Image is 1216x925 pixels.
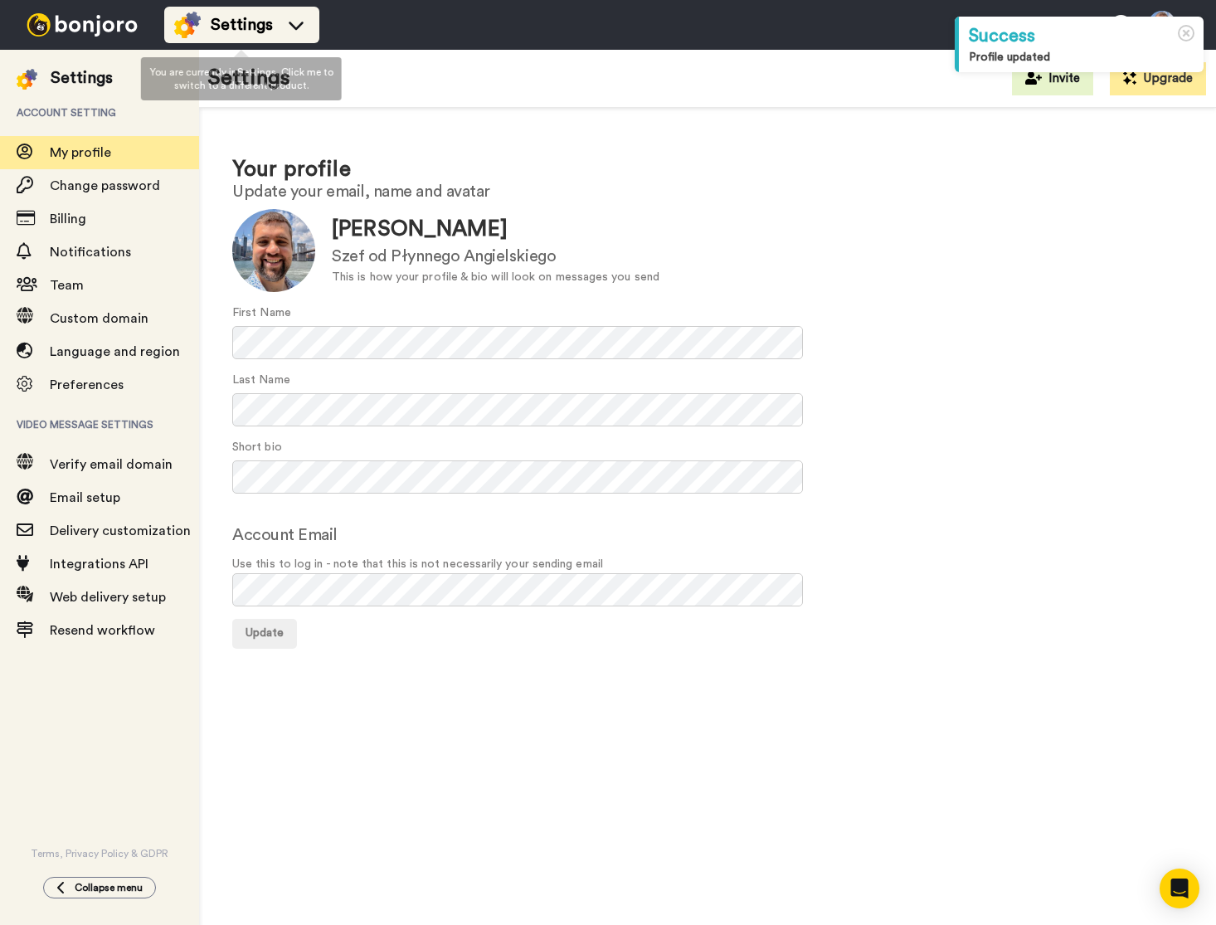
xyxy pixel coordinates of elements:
[332,269,659,286] div: This is how your profile & bio will look on messages you send
[211,13,273,37] span: Settings
[969,49,1194,66] div: Profile updated
[232,304,291,322] label: First Name
[50,491,120,504] span: Email setup
[50,246,131,259] span: Notifications
[332,214,659,245] div: [PERSON_NAME]
[20,13,144,37] img: bj-logo-header-white.svg
[232,619,297,649] button: Update
[50,179,160,192] span: Change password
[50,624,155,637] span: Resend workflow
[50,279,84,292] span: Team
[50,312,148,325] span: Custom domain
[149,67,333,90] span: You are currently in Settings . Click me to switch to a different product.
[232,556,1183,573] span: Use this to log in - note that this is not necessarily your sending email
[50,591,166,604] span: Web delivery setup
[1012,62,1093,95] button: Invite
[232,183,1183,201] h2: Update your email, name and avatar
[17,69,37,90] img: settings-colored.svg
[1160,869,1199,908] div: Open Intercom Messenger
[51,66,113,90] div: Settings
[50,345,180,358] span: Language and region
[232,439,282,456] label: Short bio
[50,524,191,538] span: Delivery customization
[50,557,148,571] span: Integrations API
[232,523,338,548] label: Account Email
[246,627,284,639] span: Update
[50,378,124,392] span: Preferences
[332,245,659,269] div: Szef od Płynnego Angielskiego
[43,877,156,898] button: Collapse menu
[75,881,143,894] span: Collapse menu
[969,23,1194,49] div: Success
[174,12,201,38] img: settings-colored.svg
[232,158,1183,182] h1: Your profile
[50,458,173,471] span: Verify email domain
[50,146,111,159] span: My profile
[1110,62,1206,95] button: Upgrade
[50,212,86,226] span: Billing
[232,372,290,389] label: Last Name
